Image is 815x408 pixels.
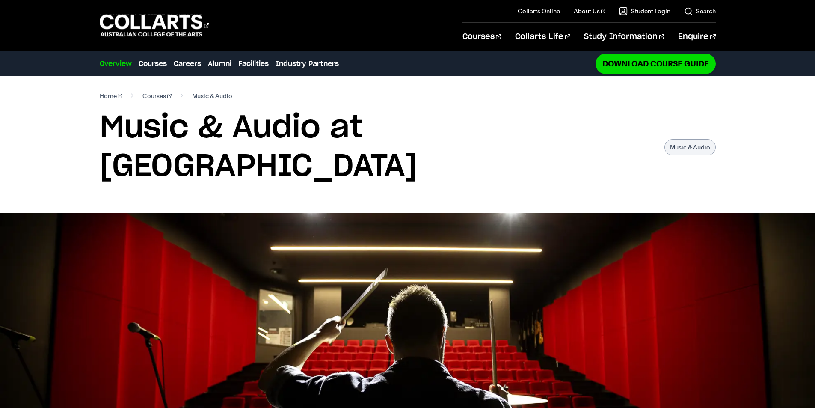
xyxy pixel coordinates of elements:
[100,109,656,186] h1: Music & Audio at [GEOGRAPHIC_DATA]
[100,13,209,38] div: Go to homepage
[678,23,715,51] a: Enquire
[619,7,670,15] a: Student Login
[276,59,339,69] a: Industry Partners
[596,54,716,74] a: Download Course Guide
[100,59,132,69] a: Overview
[174,59,201,69] a: Careers
[192,90,232,102] span: Music & Audio
[100,90,122,102] a: Home
[142,90,172,102] a: Courses
[208,59,231,69] a: Alumni
[518,7,560,15] a: Collarts Online
[515,23,570,51] a: Collarts Life
[684,7,716,15] a: Search
[584,23,664,51] a: Study Information
[664,139,716,155] p: Music & Audio
[238,59,269,69] a: Facilities
[139,59,167,69] a: Courses
[462,23,501,51] a: Courses
[574,7,605,15] a: About Us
